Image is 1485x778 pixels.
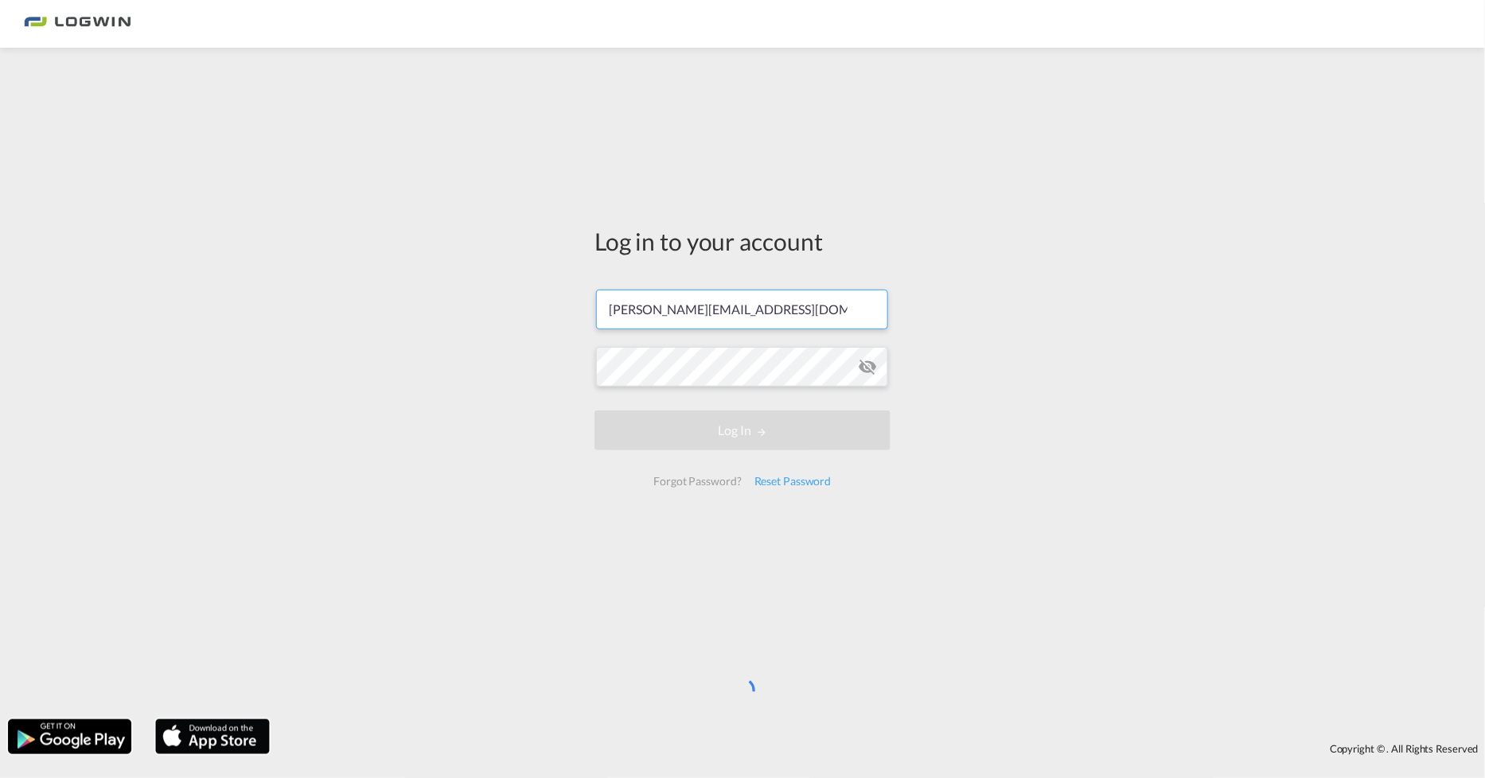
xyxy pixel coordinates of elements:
[278,735,1485,762] div: Copyright © . All Rights Reserved
[154,718,271,756] img: apple.png
[748,467,838,496] div: Reset Password
[24,6,131,42] img: bc73a0e0d8c111efacd525e4c8ad7d32.png
[858,357,877,376] md-icon: icon-eye-off
[594,410,891,450] button: LOGIN
[6,718,133,756] img: google.png
[596,290,888,329] input: Enter email/phone number
[594,224,891,258] div: Log in to your account
[647,467,747,496] div: Forgot Password?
